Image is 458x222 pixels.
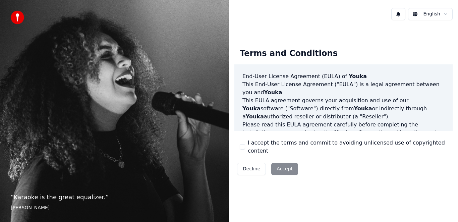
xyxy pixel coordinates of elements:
span: Youka [335,129,353,136]
p: This End-User License Agreement ("EULA") is a legal agreement between you and [242,80,445,97]
img: youka [11,11,24,24]
p: Please read this EULA agreement carefully before completing the installation process and using th... [242,121,445,153]
span: Youka [354,105,372,112]
div: Terms and Conditions [234,43,343,64]
span: Youka [246,113,264,120]
p: This EULA agreement governs your acquisition and use of our software ("Software") directly from o... [242,97,445,121]
label: I accept the terms and commit to avoiding unlicensed use of copyrighted content [248,139,447,155]
h3: End-User License Agreement (EULA) of [242,72,445,80]
button: Decline [237,163,266,175]
span: Youka [242,105,261,112]
span: Youka [349,73,367,79]
span: Youka [264,89,282,96]
p: “ Karaoke is the great equalizer. ” [11,192,218,202]
footer: [PERSON_NAME] [11,205,218,211]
